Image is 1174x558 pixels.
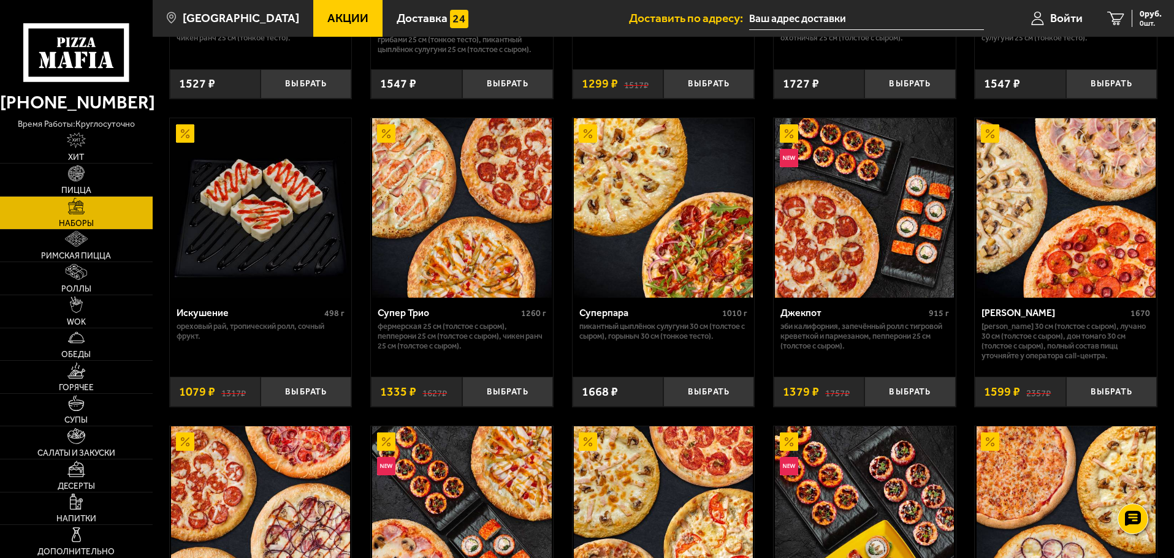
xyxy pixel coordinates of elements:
[579,322,748,341] p: Пикантный цыплёнок сулугуни 30 см (толстое с сыром), Горыныч 30 см (тонкое тесто).
[663,377,754,407] button: Выбрать
[780,432,798,451] img: Акционный
[780,307,926,319] div: Джекпот
[629,12,749,24] span: Доставить по адресу:
[61,285,91,293] span: Роллы
[380,386,416,398] span: 1335 ₽
[380,78,416,90] span: 1547 ₽
[171,118,350,297] img: Искушение
[177,322,345,341] p: Ореховый рай, Тропический ролл, Сочный фрукт.
[579,307,720,319] div: Суперпара
[397,12,448,24] span: Доставка
[324,308,345,319] span: 498 г
[624,78,649,90] s: 1517 ₽
[371,118,553,297] a: АкционныйСупер Трио
[1050,12,1083,24] span: Войти
[1066,377,1157,407] button: Выбрать
[984,386,1020,398] span: 1599 ₽
[982,307,1127,319] div: [PERSON_NAME]
[582,386,618,398] span: 1668 ₽
[68,153,84,162] span: Хит
[1130,308,1150,319] span: 1670
[183,12,299,24] span: [GEOGRAPHIC_DATA]
[422,386,447,398] s: 1627 ₽
[377,432,395,451] img: Акционный
[929,308,949,319] span: 915 г
[1026,386,1051,398] s: 2357 ₽
[58,482,95,491] span: Десерты
[462,69,553,99] button: Выбрать
[179,78,215,90] span: 1527 ₽
[67,318,86,326] span: WOK
[64,416,88,424] span: Супы
[663,69,754,99] button: Выбрать
[261,69,351,99] button: Выбрать
[176,124,194,143] img: Акционный
[582,78,618,90] span: 1299 ₽
[450,10,468,28] img: 15daf4d41897b9f0e9f617042186c801.svg
[981,432,999,451] img: Акционный
[573,118,755,297] a: АкционныйСуперпара
[177,307,322,319] div: Искушение
[378,25,546,55] p: Прошутто Фунги 25 см (тонкое тесто), Мясная с грибами 25 см (тонкое тесто), Пикантный цыплёнок су...
[780,149,798,167] img: Новинка
[864,69,955,99] button: Выбрать
[59,219,94,228] span: Наборы
[56,515,96,523] span: Напитки
[221,386,246,398] s: 1317 ₽
[521,308,546,319] span: 1260 г
[574,118,753,297] img: Суперпара
[378,322,546,351] p: Фермерская 25 см (толстое с сыром), Пепперони 25 см (толстое с сыром), Чикен Ранч 25 см (толстое ...
[327,12,368,24] span: Акции
[377,457,395,475] img: Новинка
[462,377,553,407] button: Выбрать
[179,386,215,398] span: 1079 ₽
[780,124,798,143] img: Акционный
[61,350,91,359] span: Обеды
[378,307,518,319] div: Супер Трио
[261,377,351,407] button: Выбрать
[61,186,91,195] span: Пицца
[984,78,1020,90] span: 1547 ₽
[1140,20,1162,27] span: 0 шт.
[41,252,111,260] span: Римская пицца
[749,7,984,30] input: Ваш адрес доставки
[176,432,194,451] img: Акционный
[975,118,1157,297] a: АкционныйХет Трик
[377,124,395,143] img: Акционный
[774,118,956,297] a: АкционныйНовинкаДжекпот
[37,548,115,556] span: Дополнительно
[982,322,1150,361] p: [PERSON_NAME] 30 см (толстое с сыром), Лучано 30 см (толстое с сыром), Дон Томаго 30 см (толстое ...
[981,124,999,143] img: Акционный
[783,386,819,398] span: 1379 ₽
[1140,10,1162,18] span: 0 руб.
[722,308,747,319] span: 1010 г
[170,118,352,297] a: АкционныйИскушение
[783,78,819,90] span: 1727 ₽
[864,377,955,407] button: Выбрать
[780,322,949,351] p: Эби Калифорния, Запечённый ролл с тигровой креветкой и пармезаном, Пепперони 25 см (толстое с сыр...
[579,432,597,451] img: Акционный
[780,457,798,475] img: Новинка
[825,386,850,398] s: 1757 ₽
[59,383,94,392] span: Горячее
[977,118,1156,297] img: Хет Трик
[579,124,597,143] img: Акционный
[775,118,954,297] img: Джекпот
[1066,69,1157,99] button: Выбрать
[372,118,551,297] img: Супер Трио
[37,449,115,458] span: Салаты и закуски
